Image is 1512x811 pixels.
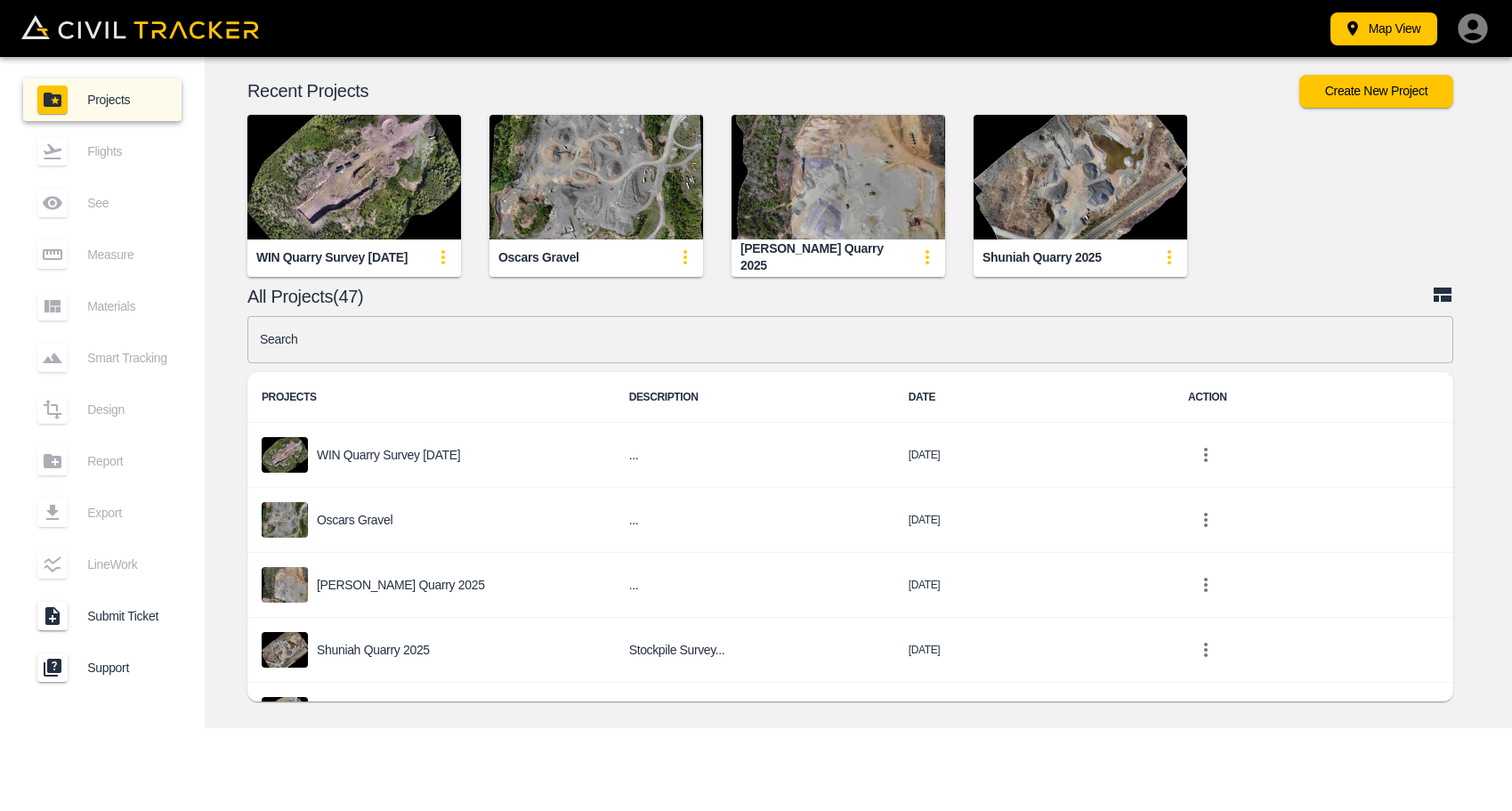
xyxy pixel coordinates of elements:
[262,502,308,538] img: project-image
[317,448,460,462] p: WIN Quarry Survey [DATE]
[629,444,880,466] h6: ...
[894,683,1174,748] td: [DATE]
[317,578,485,592] p: [PERSON_NAME] Quarry 2025
[489,115,703,239] img: Oscars Gravel
[629,509,880,531] h6: ...
[982,249,1102,266] div: Shuniah Quarry 2025
[247,372,615,423] th: PROJECTS
[317,513,392,527] p: Oscars Gravel
[732,115,945,239] img: BJ Kapush Quarry 2025
[23,646,182,689] a: Support
[247,289,1432,304] p: All Projects(47)
[629,639,880,661] h6: Stockpile Survey
[1299,75,1453,108] button: Create New Project
[87,661,167,675] span: Support
[23,595,182,637] a: Submit Ticket
[894,423,1174,488] td: [DATE]
[87,93,167,107] span: Projects
[894,553,1174,618] td: [DATE]
[615,372,894,423] th: DESCRIPTION
[247,115,461,239] img: WIN Quarry Survey August 26 2025
[629,574,880,596] h6: ...
[740,240,910,273] div: [PERSON_NAME] Quarry 2025
[21,15,259,40] img: Civil Tracker
[87,609,167,623] span: Submit Ticket
[256,249,408,266] div: WIN Quarry Survey [DATE]
[1152,239,1187,275] button: update-card-details
[498,249,579,266] div: Oscars Gravel
[262,437,308,473] img: project-image
[894,372,1174,423] th: DATE
[317,643,430,657] p: Shuniah Quarry 2025
[23,78,182,121] a: Projects
[894,488,1174,553] td: [DATE]
[667,239,703,275] button: update-card-details
[1330,12,1437,45] button: Map View
[910,239,945,275] button: update-card-details
[247,84,1299,98] p: Recent Projects
[894,618,1174,683] td: [DATE]
[262,567,308,603] img: project-image
[262,632,308,668] img: project-image
[974,115,1187,239] img: Shuniah Quarry 2025
[1174,372,1453,423] th: ACTION
[425,239,461,275] button: update-card-details
[262,697,308,733] img: project-image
